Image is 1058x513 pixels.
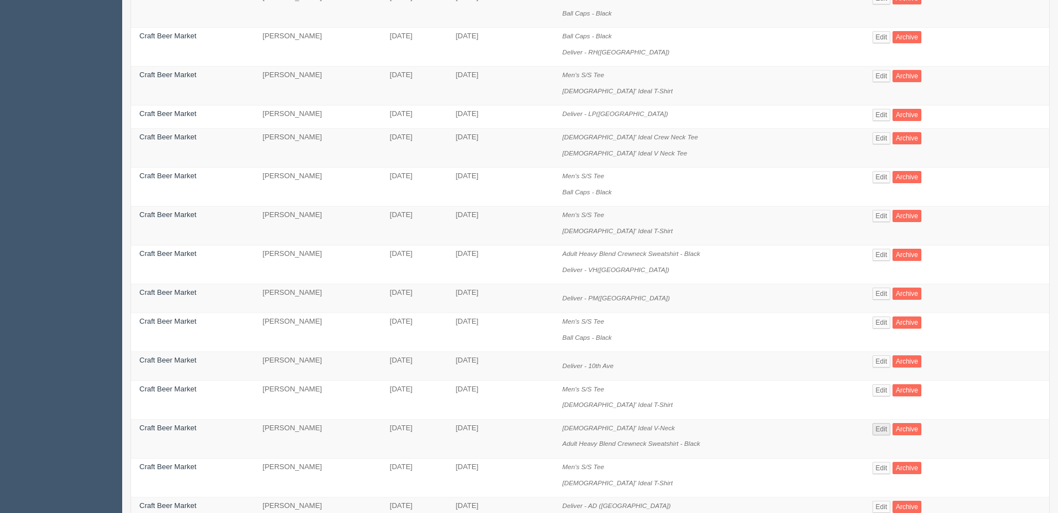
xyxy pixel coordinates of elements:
[254,458,382,497] td: [PERSON_NAME]
[562,401,673,408] i: [DEMOGRAPHIC_DATA]' Ideal T-Shirt
[447,352,554,381] td: [DATE]
[873,70,891,82] a: Edit
[382,207,448,245] td: [DATE]
[562,133,698,140] i: [DEMOGRAPHIC_DATA]' Ideal Crew Neck Tee
[447,458,554,497] td: [DATE]
[562,266,669,273] i: Deliver - VH([GEOGRAPHIC_DATA])
[873,210,891,222] a: Edit
[873,316,891,329] a: Edit
[562,211,604,218] i: Men's S/S Tee
[139,462,197,471] a: Craft Beer Market
[892,210,921,222] a: Archive
[562,172,604,179] i: Men's S/S Tee
[892,31,921,43] a: Archive
[562,87,673,94] i: [DEMOGRAPHIC_DATA]' Ideal T-Shirt
[447,207,554,245] td: [DATE]
[139,172,197,180] a: Craft Beer Market
[382,313,448,352] td: [DATE]
[447,168,554,207] td: [DATE]
[892,501,921,513] a: Archive
[447,313,554,352] td: [DATE]
[562,362,613,369] i: Deliver - 10th Ave
[447,284,554,313] td: [DATE]
[139,356,197,364] a: Craft Beer Market
[254,207,382,245] td: [PERSON_NAME]
[254,313,382,352] td: [PERSON_NAME]
[139,288,197,296] a: Craft Beer Market
[873,462,891,474] a: Edit
[562,440,700,447] i: Adult Heavy Blend Crewneck Sweatshirt - Black
[254,128,382,167] td: [PERSON_NAME]
[562,188,611,195] i: Ball Caps - Black
[139,32,197,40] a: Craft Beer Market
[382,28,448,67] td: [DATE]
[892,70,921,82] a: Archive
[873,384,891,396] a: Edit
[447,419,554,458] td: [DATE]
[873,501,891,513] a: Edit
[447,128,554,167] td: [DATE]
[254,28,382,67] td: [PERSON_NAME]
[562,149,687,157] i: [DEMOGRAPHIC_DATA]' Ideal V Neck Tee
[254,380,382,419] td: [PERSON_NAME]
[562,424,675,431] i: [DEMOGRAPHIC_DATA]' Ideal V-Neck
[892,132,921,144] a: Archive
[873,171,891,183] a: Edit
[382,284,448,313] td: [DATE]
[562,463,604,470] i: Men's S/S Tee
[873,249,891,261] a: Edit
[892,384,921,396] a: Archive
[562,71,604,78] i: Men's S/S Tee
[139,210,197,219] a: Craft Beer Market
[873,31,891,43] a: Edit
[562,502,670,509] i: Deliver - AD ([GEOGRAPHIC_DATA])
[139,317,197,325] a: Craft Beer Market
[139,71,197,79] a: Craft Beer Market
[254,245,382,284] td: [PERSON_NAME]
[254,352,382,381] td: [PERSON_NAME]
[562,48,669,56] i: Deliver - RH([GEOGRAPHIC_DATA])
[562,294,670,301] i: Deliver - PM([GEOGRAPHIC_DATA])
[382,128,448,167] td: [DATE]
[873,132,891,144] a: Edit
[382,458,448,497] td: [DATE]
[139,385,197,393] a: Craft Beer Market
[873,423,891,435] a: Edit
[892,355,921,368] a: Archive
[382,352,448,381] td: [DATE]
[892,462,921,474] a: Archive
[873,355,891,368] a: Edit
[892,316,921,329] a: Archive
[562,479,673,486] i: [DEMOGRAPHIC_DATA]' Ideal T-Shirt
[139,249,197,258] a: Craft Beer Market
[382,105,448,129] td: [DATE]
[139,109,197,118] a: Craft Beer Market
[873,288,891,300] a: Edit
[447,67,554,105] td: [DATE]
[382,168,448,207] td: [DATE]
[562,318,604,325] i: Men's S/S Tee
[892,288,921,300] a: Archive
[447,380,554,419] td: [DATE]
[254,105,382,129] td: [PERSON_NAME]
[382,245,448,284] td: [DATE]
[873,109,891,121] a: Edit
[892,249,921,261] a: Archive
[139,424,197,432] a: Craft Beer Market
[447,245,554,284] td: [DATE]
[382,67,448,105] td: [DATE]
[562,334,611,341] i: Ball Caps - Black
[562,227,673,234] i: [DEMOGRAPHIC_DATA]' Ideal T-Shirt
[254,168,382,207] td: [PERSON_NAME]
[382,419,448,458] td: [DATE]
[447,105,554,129] td: [DATE]
[139,501,197,510] a: Craft Beer Market
[254,67,382,105] td: [PERSON_NAME]
[447,28,554,67] td: [DATE]
[562,110,668,117] i: Deliver - LP([GEOGRAPHIC_DATA])
[892,109,921,121] a: Archive
[254,284,382,313] td: [PERSON_NAME]
[382,380,448,419] td: [DATE]
[562,250,700,257] i: Adult Heavy Blend Crewneck Sweatshirt - Black
[892,171,921,183] a: Archive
